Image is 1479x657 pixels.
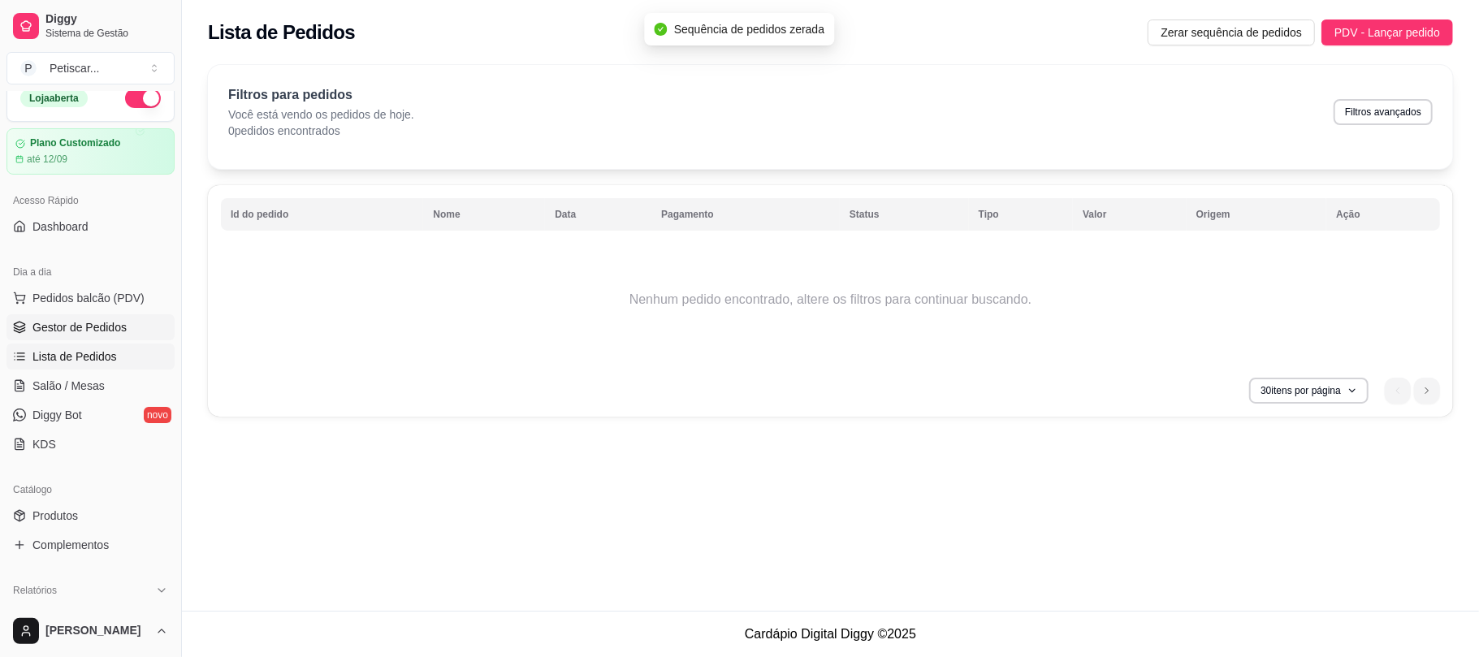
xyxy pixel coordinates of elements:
[32,537,109,553] span: Complementos
[674,23,824,36] span: Sequência de pedidos zerada
[13,584,57,597] span: Relatórios
[45,27,168,40] span: Sistema de Gestão
[20,60,37,76] span: P
[1321,19,1453,45] button: PDV - Lançar pedido
[6,373,175,399] a: Salão / Mesas
[221,235,1440,365] td: Nenhum pedido encontrado, altere os filtros para continuar buscando.
[655,23,668,36] span: check-circle
[32,407,82,423] span: Diggy Bot
[32,319,127,335] span: Gestor de Pedidos
[423,198,545,231] th: Nome
[969,198,1073,231] th: Tipo
[6,285,175,311] button: Pedidos balcão (PDV)
[6,344,175,370] a: Lista de Pedidos
[32,508,78,524] span: Produtos
[1249,378,1369,404] button: 30itens por página
[1161,24,1302,41] span: Zerar sequência de pedidos
[1073,198,1187,231] th: Valor
[125,89,161,108] button: Alterar Status
[6,214,175,240] a: Dashboard
[1326,198,1440,231] th: Ação
[545,198,651,231] th: Data
[840,198,969,231] th: Status
[32,218,89,235] span: Dashboard
[228,85,414,105] p: Filtros para pedidos
[1187,198,1327,231] th: Origem
[32,436,56,452] span: KDS
[6,431,175,457] a: KDS
[45,624,149,638] span: [PERSON_NAME]
[30,137,120,149] article: Plano Customizado
[32,290,145,306] span: Pedidos balcão (PDV)
[6,188,175,214] div: Acesso Rápido
[6,6,175,45] a: DiggySistema de Gestão
[32,378,105,394] span: Salão / Mesas
[1377,370,1448,412] nav: pagination navigation
[1148,19,1315,45] button: Zerar sequência de pedidos
[27,153,67,166] article: até 12/09
[6,532,175,558] a: Complementos
[1414,378,1440,404] li: next page button
[6,612,175,651] button: [PERSON_NAME]
[221,198,423,231] th: Id do pedido
[20,89,88,107] div: Loja aberta
[32,348,117,365] span: Lista de Pedidos
[6,128,175,175] a: Plano Customizadoaté 12/09
[6,503,175,529] a: Produtos
[228,106,414,123] p: Você está vendo os pedidos de hoje.
[6,477,175,503] div: Catálogo
[182,611,1479,657] footer: Cardápio Digital Diggy © 2025
[6,52,175,84] button: Select a team
[1334,99,1433,125] button: Filtros avançados
[651,198,840,231] th: Pagamento
[6,402,175,428] a: Diggy Botnovo
[6,259,175,285] div: Dia a dia
[208,19,355,45] h2: Lista de Pedidos
[6,603,175,629] a: Relatórios de vendas
[1334,24,1440,41] span: PDV - Lançar pedido
[50,60,99,76] div: Petiscar ...
[6,314,175,340] a: Gestor de Pedidos
[228,123,414,139] p: 0 pedidos encontrados
[45,12,168,27] span: Diggy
